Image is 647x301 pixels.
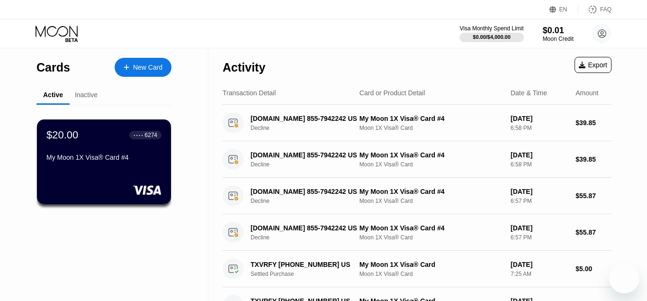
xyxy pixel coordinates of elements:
div: My Moon 1X Visa® Card #4 [359,151,503,159]
div: [DOMAIN_NAME] 855-7942242 USDeclineMy Moon 1X Visa® Card #4Moon 1X Visa® Card[DATE]6:58 PM$39.85 [223,105,611,141]
div: Moon 1X Visa® Card [359,271,503,277]
div: EN [559,6,567,13]
div: [DOMAIN_NAME] 855-7942242 US [251,188,359,195]
div: $0.01Moon Credit [543,26,574,42]
div: Decline [251,125,367,131]
div: $0.01 [543,26,574,36]
div: [DOMAIN_NAME] 855-7942242 USDeclineMy Moon 1X Visa® Card #4Moon 1X Visa® Card[DATE]6:58 PM$39.85 [223,141,611,178]
div: FAQ [600,6,611,13]
div: $55.87 [575,228,611,236]
div: $0.00 / $4,000.00 [473,34,511,40]
div: Export [579,61,607,69]
div: Moon 1X Visa® Card [359,234,503,241]
div: Transaction Detail [223,89,276,97]
div: Moon Credit [543,36,574,42]
div: [DATE] [511,261,568,268]
div: Moon 1X Visa® Card [359,125,503,131]
div: New Card [133,64,162,72]
div: [DATE] [511,151,568,159]
div: TXVRFY [PHONE_NUMBER] USSettled PurchaseMy Moon 1X Visa® CardMoon 1X Visa® Card[DATE]7:25 AM$5.00 [223,251,611,287]
div: 6:57 PM [511,234,568,241]
div: My Moon 1X Visa® Card [359,261,503,268]
div: $20.00● ● ● ●6274My Moon 1X Visa® Card #4 [37,119,171,204]
div: [DOMAIN_NAME] 855-7942242 USDeclineMy Moon 1X Visa® Card #4Moon 1X Visa® Card[DATE]6:57 PM$55.87 [223,214,611,251]
div: $55.87 [575,192,611,200]
div: My Moon 1X Visa® Card #4 [359,224,503,232]
div: New Card [115,58,171,77]
div: 6:57 PM [511,198,568,204]
div: FAQ [578,5,611,14]
div: Inactive [75,91,98,99]
div: My Moon 1X Visa® Card #4 [359,188,503,195]
div: TXVRFY [PHONE_NUMBER] US [251,261,359,268]
div: Visa Monthly Spend Limit [459,25,523,32]
div: $20.00 [46,129,78,141]
div: Export [575,57,611,73]
div: My Moon 1X Visa® Card #4 [359,115,503,122]
div: ● ● ● ● [134,134,143,137]
div: Decline [251,161,367,168]
div: 6274 [144,132,157,138]
div: Activity [223,61,265,74]
div: [DOMAIN_NAME] 855-7942242 USDeclineMy Moon 1X Visa® Card #4Moon 1X Visa® Card[DATE]6:57 PM$55.87 [223,178,611,214]
div: Date & Time [511,89,547,97]
div: $39.85 [575,119,611,127]
div: [DOMAIN_NAME] 855-7942242 US [251,224,359,232]
div: [DATE] [511,115,568,122]
div: Decline [251,198,367,204]
div: Card or Product Detail [359,89,425,97]
div: [DATE] [511,224,568,232]
div: Active [43,91,63,99]
div: [DOMAIN_NAME] 855-7942242 US [251,151,359,159]
div: EN [549,5,578,14]
div: Decline [251,234,367,241]
div: Visa Monthly Spend Limit$0.00/$4,000.00 [459,25,523,42]
div: [DATE] [511,188,568,195]
iframe: Button to launch messaging window [609,263,639,293]
div: 6:58 PM [511,161,568,168]
div: Cards [36,61,70,74]
div: My Moon 1X Visa® Card #4 [46,154,162,161]
div: 6:58 PM [511,125,568,131]
div: Moon 1X Visa® Card [359,161,503,168]
div: Settled Purchase [251,271,367,277]
div: 7:25 AM [511,271,568,277]
div: [DOMAIN_NAME] 855-7942242 US [251,115,359,122]
div: $5.00 [575,265,611,273]
div: $39.85 [575,155,611,163]
div: Moon 1X Visa® Card [359,198,503,204]
div: Amount [575,89,598,97]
